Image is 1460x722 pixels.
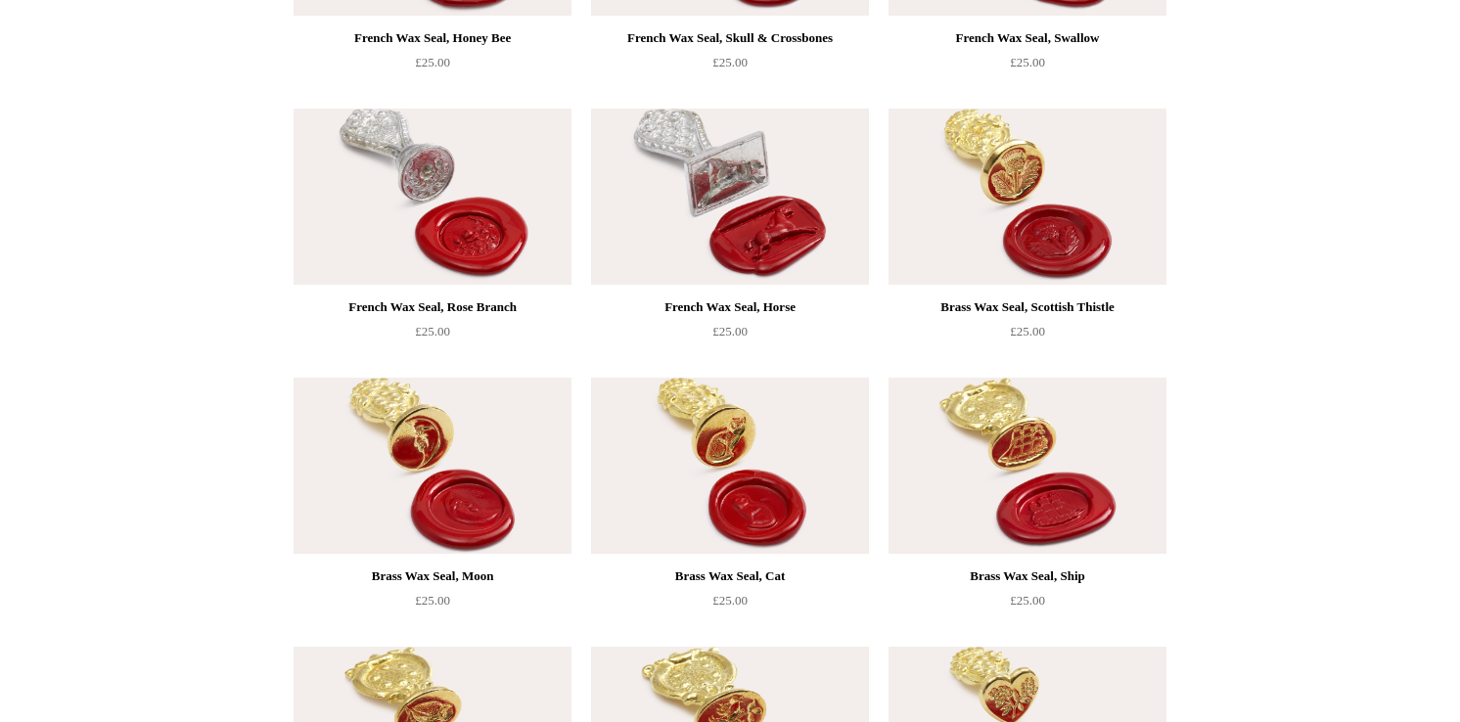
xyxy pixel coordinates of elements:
div: French Wax Seal, Swallow [893,26,1162,50]
div: French Wax Seal, Horse [596,295,864,319]
a: French Wax Seal, Rose Branch £25.00 [294,295,571,376]
a: Brass Wax Seal, Ship £25.00 [889,564,1166,645]
div: French Wax Seal, Honey Bee [298,26,567,50]
span: £25.00 [415,593,450,608]
a: Brass Wax Seal, Scottish Thistle Brass Wax Seal, Scottish Thistle [889,109,1166,285]
span: £25.00 [1010,593,1045,608]
div: Brass Wax Seal, Scottish Thistle [893,295,1162,319]
a: French Wax Seal, Horse £25.00 [591,295,869,376]
span: £25.00 [415,324,450,338]
a: French Wax Seal, Horse French Wax Seal, Horse [591,109,869,285]
div: French Wax Seal, Rose Branch [298,295,567,319]
a: French Wax Seal, Swallow £25.00 [889,26,1166,107]
span: £25.00 [712,324,748,338]
a: Brass Wax Seal, Ship Brass Wax Seal, Ship [889,378,1166,554]
img: Brass Wax Seal, Moon [294,378,571,554]
span: £25.00 [712,593,748,608]
img: French Wax Seal, Horse [591,109,869,285]
span: £25.00 [712,55,748,69]
a: French Wax Seal, Skull & Crossbones £25.00 [591,26,869,107]
a: Brass Wax Seal, Moon Brass Wax Seal, Moon [294,378,571,554]
a: Brass Wax Seal, Scottish Thistle £25.00 [889,295,1166,376]
div: French Wax Seal, Skull & Crossbones [596,26,864,50]
a: Brass Wax Seal, Moon £25.00 [294,564,571,645]
a: Brass Wax Seal, Cat £25.00 [591,564,869,645]
span: £25.00 [415,55,450,69]
img: Brass Wax Seal, Cat [591,378,869,554]
span: £25.00 [1010,324,1045,338]
img: French Wax Seal, Rose Branch [294,109,571,285]
a: Brass Wax Seal, Cat Brass Wax Seal, Cat [591,378,869,554]
img: Brass Wax Seal, Scottish Thistle [889,109,1166,285]
span: £25.00 [1010,55,1045,69]
a: French Wax Seal, Honey Bee £25.00 [294,26,571,107]
div: Brass Wax Seal, Ship [893,564,1162,588]
a: French Wax Seal, Rose Branch French Wax Seal, Rose Branch [294,109,571,285]
img: Brass Wax Seal, Ship [889,378,1166,554]
div: Brass Wax Seal, Cat [596,564,864,588]
div: Brass Wax Seal, Moon [298,564,567,588]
